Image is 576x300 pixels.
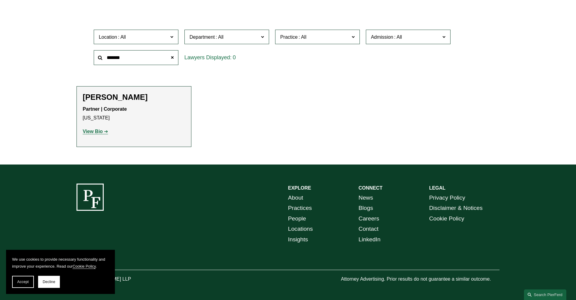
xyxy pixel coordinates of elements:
strong: CONNECT [359,185,382,191]
span: Department [190,34,215,40]
a: Locations [288,224,313,234]
strong: View Bio [83,129,103,134]
h2: [PERSON_NAME] [83,93,185,102]
a: People [288,214,306,224]
p: [US_STATE] [83,105,185,122]
a: LinkedIn [359,234,381,245]
a: News [359,193,373,203]
button: Accept [12,276,34,288]
a: Cookie Policy [73,264,96,269]
p: We use cookies to provide necessary functionality and improve your experience. Read our . [12,256,109,270]
span: Location [99,34,117,40]
p: © [PERSON_NAME] LLP [76,275,165,284]
span: 0 [233,54,236,60]
a: Search this site [524,289,566,300]
a: Blogs [359,203,373,214]
button: Decline [38,276,60,288]
a: Practices [288,203,312,214]
span: Accept [17,280,29,284]
a: Careers [359,214,379,224]
a: Cookie Policy [429,214,464,224]
a: Insights [288,234,308,245]
strong: EXPLORE [288,185,311,191]
section: Cookie banner [6,250,115,294]
span: Decline [43,280,55,284]
span: Admission [371,34,393,40]
p: Attorney Advertising. Prior results do not guarantee a similar outcome. [341,275,500,284]
a: Disclaimer & Notices [429,203,483,214]
strong: Partner | Corporate [83,106,127,112]
a: View Bio [83,129,108,134]
a: Contact [359,224,379,234]
span: Practice [280,34,298,40]
a: Privacy Policy [429,193,465,203]
a: About [288,193,303,203]
strong: LEGAL [429,185,445,191]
